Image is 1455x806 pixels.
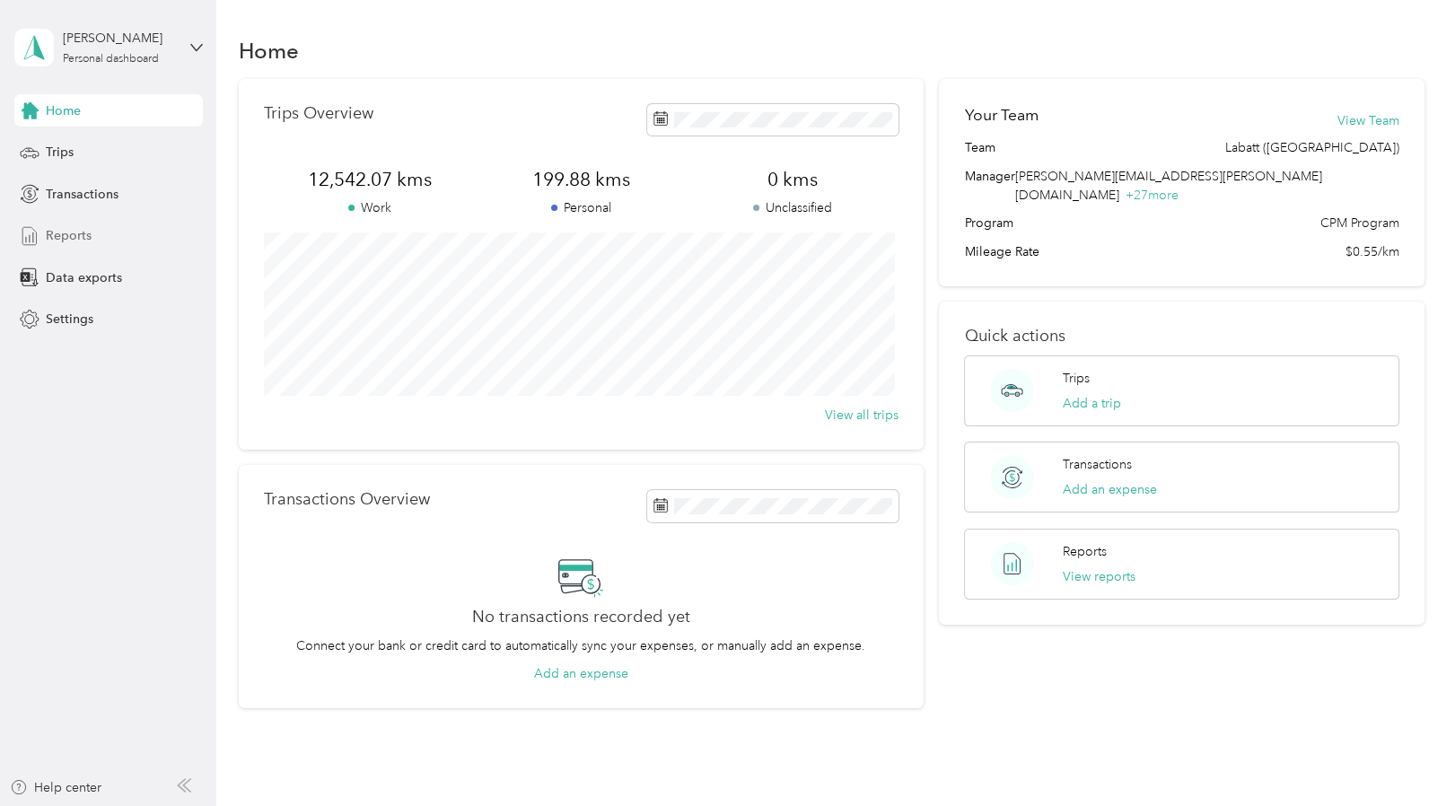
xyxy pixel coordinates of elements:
[239,41,299,60] h1: Home
[46,268,122,287] span: Data exports
[1125,188,1178,203] span: + 27 more
[1345,242,1399,261] span: $0.55/km
[46,226,92,245] span: Reports
[964,214,1012,232] span: Program
[1014,169,1321,203] span: [PERSON_NAME][EMAIL_ADDRESS][PERSON_NAME][DOMAIN_NAME]
[475,198,687,217] p: Personal
[964,242,1039,261] span: Mileage Rate
[296,636,865,655] p: Connect your bank or credit card to automatically sync your expenses, or manually add an expense.
[264,167,476,192] span: 12,542.07 kms
[46,185,118,204] span: Transactions
[472,608,690,626] h2: No transactions recorded yet
[63,54,159,65] div: Personal dashboard
[1063,394,1121,413] button: Add a trip
[1354,705,1455,806] iframe: Everlance-gr Chat Button Frame
[1337,111,1399,130] button: View Team
[46,101,81,120] span: Home
[687,198,898,217] p: Unclassified
[964,327,1398,346] p: Quick actions
[825,406,898,425] button: View all trips
[46,310,93,329] span: Settings
[534,664,628,683] button: Add an expense
[264,490,430,509] p: Transactions Overview
[264,198,476,217] p: Work
[1320,214,1399,232] span: CPM Program
[1063,455,1132,474] p: Transactions
[46,143,74,162] span: Trips
[1063,567,1135,586] button: View reports
[1063,369,1090,388] p: Trips
[1225,138,1399,157] span: Labatt ([GEOGRAPHIC_DATA])
[1063,480,1157,499] button: Add an expense
[63,29,175,48] div: [PERSON_NAME]
[475,167,687,192] span: 199.88 kms
[10,778,101,797] button: Help center
[687,167,898,192] span: 0 kms
[964,167,1014,205] span: Manager
[964,104,1038,127] h2: Your Team
[1063,542,1107,561] p: Reports
[264,104,373,123] p: Trips Overview
[964,138,995,157] span: Team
